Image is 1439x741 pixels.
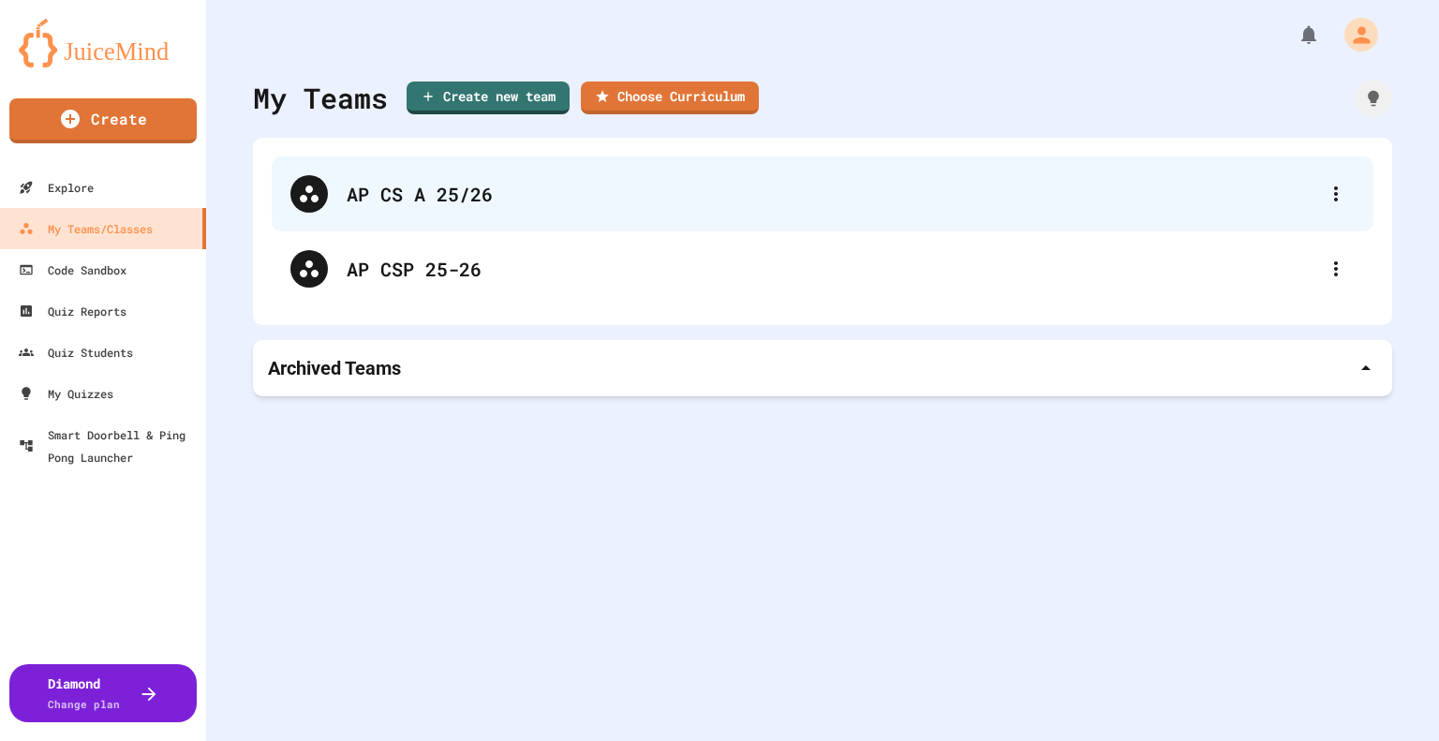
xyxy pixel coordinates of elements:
[9,664,197,722] button: DiamondChange plan
[19,176,94,199] div: Explore
[407,82,570,114] a: Create new team
[19,341,133,363] div: Quiz Students
[253,77,388,119] div: My Teams
[272,231,1373,306] div: AP CSP 25-26
[19,382,113,405] div: My Quizzes
[19,300,126,322] div: Quiz Reports
[19,19,187,67] img: logo-orange.svg
[581,82,759,114] a: Choose Curriculum
[19,259,126,281] div: Code Sandbox
[19,423,199,468] div: Smart Doorbell & Ping Pong Launcher
[347,255,1317,283] div: AP CSP 25-26
[272,156,1373,231] div: AP CS A 25/26
[347,180,1317,208] div: AP CS A 25/26
[9,98,197,143] a: Create
[1263,19,1325,51] div: My Notifications
[268,355,401,381] p: Archived Teams
[19,217,153,240] div: My Teams/Classes
[1355,80,1392,117] div: How it works
[48,697,120,711] span: Change plan
[48,674,120,713] div: Diamond
[1325,13,1383,56] div: My Account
